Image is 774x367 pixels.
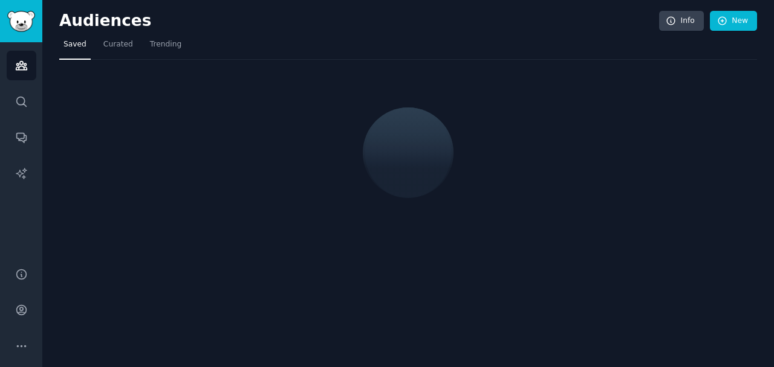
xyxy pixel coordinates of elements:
h2: Audiences [59,11,659,31]
span: Trending [150,39,181,50]
a: Info [659,11,704,31]
span: Saved [63,39,86,50]
a: Saved [59,35,91,60]
a: Trending [146,35,186,60]
a: Curated [99,35,137,60]
a: New [710,11,757,31]
img: GummySearch logo [7,11,35,32]
span: Curated [103,39,133,50]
